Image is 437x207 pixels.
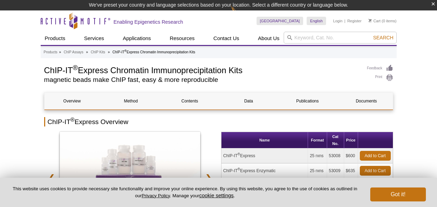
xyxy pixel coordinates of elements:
[41,32,70,45] a: Products
[44,77,360,83] h2: magnetic beads make ChIP fast, easy & more reproducible
[344,163,358,178] td: $635
[64,49,83,55] a: ChIP Assays
[345,17,346,25] li: |
[327,132,344,148] th: Cat No.
[280,93,335,109] a: Publications
[114,19,183,25] h2: Enabling Epigenetics Research
[209,32,243,45] a: Contact Us
[369,19,372,22] img: Your Cart
[44,117,393,127] h2: ChIP-IT Express Overview
[308,163,327,178] td: 25 rxns
[371,34,395,41] button: Search
[71,117,75,123] sup: ®
[237,152,240,156] sup: ®
[344,132,358,148] th: Price
[308,132,327,148] th: Format
[257,17,304,25] a: [GEOGRAPHIC_DATA]
[86,50,88,54] li: »
[103,93,159,109] a: Method
[373,35,393,40] span: Search
[221,93,276,109] a: Data
[327,163,344,178] td: 53009
[367,64,393,72] a: Feedback
[221,148,308,163] td: ChIP-IT Express
[308,148,327,163] td: 25 rxns
[201,169,216,185] a: ❯
[370,187,426,201] button: Got it!
[254,32,284,45] a: About Us
[91,49,105,55] a: ChIP Kits
[44,93,100,109] a: Overview
[231,5,249,22] img: Change Here
[44,169,59,185] a: ❮
[284,32,397,44] input: Keyword, Cat. No.
[339,93,394,109] a: Documents
[141,193,170,198] a: Privacy Policy
[360,151,391,161] a: Add to Cart
[165,32,199,45] a: Resources
[347,18,362,23] a: Register
[344,148,358,163] td: $600
[162,93,217,109] a: Contents
[367,74,393,82] a: Print
[360,166,391,176] a: Add to Cart
[73,64,78,71] sup: ®
[333,18,342,23] a: Login
[237,167,240,171] sup: ®
[124,49,127,53] sup: ®
[108,50,110,54] li: »
[221,163,308,178] td: ChIP-IT Express Enzymatic
[369,18,381,23] a: Cart
[221,132,308,148] th: Name
[307,17,326,25] a: English
[113,50,195,54] li: ChIP-IT Express Chromatin Immunoprecipitation Kits
[44,64,360,75] h1: ChIP-IT Express Chromatin Immunoprecipitation Kits
[80,32,108,45] a: Services
[199,192,234,198] button: cookie settings
[59,50,61,54] li: »
[369,17,397,25] li: (0 items)
[11,186,359,199] p: This website uses cookies to provide necessary site functionality and improve your online experie...
[44,49,57,55] a: Products
[327,148,344,163] td: 53008
[119,32,155,45] a: Applications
